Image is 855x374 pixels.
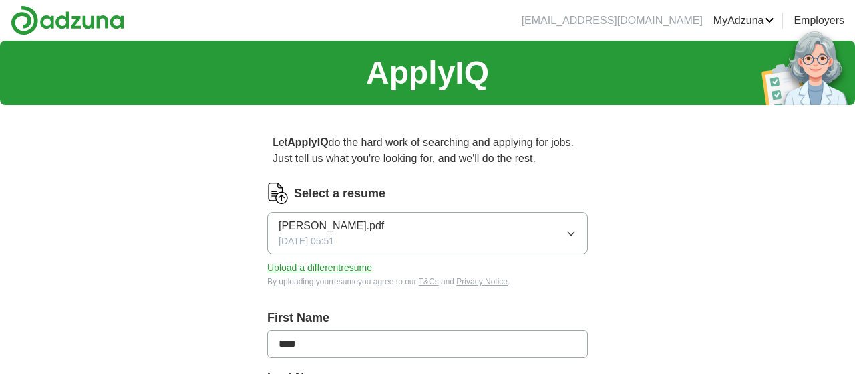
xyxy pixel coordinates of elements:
[11,5,124,35] img: Adzuna logo
[267,183,289,204] img: CV Icon
[522,13,703,29] li: [EMAIL_ADDRESS][DOMAIN_NAME]
[294,185,385,203] label: Select a resume
[456,277,508,286] a: Privacy Notice
[267,129,588,172] p: Let do the hard work of searching and applying for jobs. Just tell us what you're looking for, an...
[287,136,328,148] strong: ApplyIQ
[267,276,588,288] div: By uploading your resume you agree to our and .
[713,13,775,29] a: MyAdzuna
[267,212,588,254] button: [PERSON_NAME].pdf[DATE] 05:51
[267,309,588,327] label: First Name
[279,234,334,248] span: [DATE] 05:51
[794,13,844,29] a: Employers
[267,261,372,275] button: Upload a differentresume
[366,49,489,97] h1: ApplyIQ
[419,277,439,286] a: T&Cs
[279,218,384,234] span: [PERSON_NAME].pdf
